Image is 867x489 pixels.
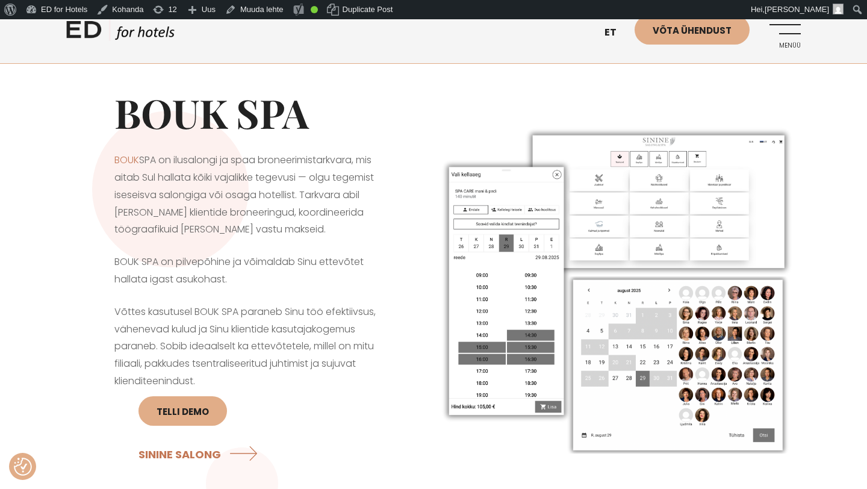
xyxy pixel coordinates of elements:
[114,153,139,167] a: BOUK
[138,438,263,470] a: SININE SALONG
[311,6,318,13] div: Good
[768,42,801,49] span: Menüü
[114,254,385,288] p: BOUK SPA on pilvepõhine ja võimaldab Sinu ettevõtet hallata igast asukohast.
[14,458,32,476] img: Revisit consent button
[635,15,750,45] a: Võta ühendust
[768,15,801,48] a: Menüü
[138,396,227,426] a: Telli DEMO
[765,5,829,14] span: [PERSON_NAME]
[114,152,385,238] p: SPA on ilusalongi ja spaa broneerimistarkvara, mis aitab Sul hallata kõiki vajalikke tegevusi — o...
[14,458,32,476] button: Nõusolekueelistused
[114,89,385,137] h1: BOUK SPA
[114,304,385,476] p: Võttes kasutusel BOUK SPA paraneb Sinu töö efektiivsus, vähenevad kulud ja Sinu klientide kasutaj...
[66,18,175,48] a: ED HOTELS
[433,120,801,460] img: ilusalongi ja spaa broneerimistarkvara
[598,18,635,48] a: et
